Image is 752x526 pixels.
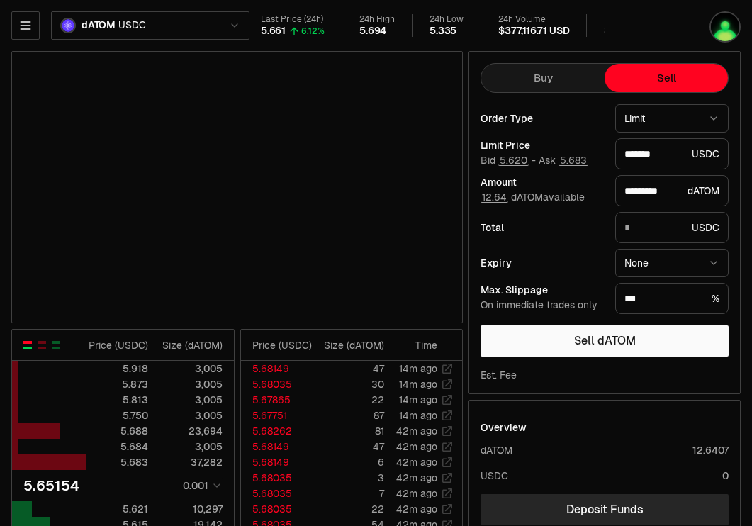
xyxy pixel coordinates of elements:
[313,376,385,392] td: 30
[498,14,569,25] div: 24h Volume
[711,13,739,41] img: Atom Staking
[160,362,222,376] div: 3,005
[118,19,145,32] span: USDC
[313,439,385,454] td: 47
[359,14,395,25] div: 24h High
[399,378,437,391] time: 14m ago
[86,377,148,391] div: 5.873
[23,476,79,496] div: 5.65154
[160,393,222,407] div: 3,005
[615,212,729,243] div: USDC
[481,443,512,457] div: dATOM
[615,104,729,133] button: Limit
[692,443,729,457] div: 12.6407
[241,423,313,439] td: 5.68262
[261,25,286,38] div: 5.661
[604,25,678,38] div: $9,864,561 USD
[481,258,604,268] div: Expiry
[481,191,585,203] span: dATOM available
[12,52,462,323] iframe: Financial Chart
[396,487,437,500] time: 42m ago
[396,471,437,484] time: 42m ago
[481,140,604,150] div: Limit Price
[179,477,223,494] button: 0.001
[241,361,313,376] td: 5.68149
[481,113,604,123] div: Order Type
[313,501,385,517] td: 22
[399,393,437,406] time: 14m ago
[722,469,729,483] div: 0
[396,503,437,515] time: 42m ago
[481,494,729,525] a: Deposit Funds
[160,408,222,423] div: 3,005
[615,283,729,314] div: %
[313,454,385,470] td: 6
[241,470,313,486] td: 5.68035
[481,469,508,483] div: USDC
[481,368,517,382] div: Est. Fee
[396,456,437,469] time: 42m ago
[615,249,729,277] button: None
[160,338,222,352] div: Size ( dATOM )
[160,455,222,469] div: 37,282
[313,486,385,501] td: 7
[396,425,437,437] time: 42m ago
[481,325,729,357] button: Sell dATOM
[539,155,588,167] span: Ask
[605,64,728,92] button: Sell
[559,155,588,166] button: 5.683
[86,393,148,407] div: 5.813
[498,25,569,38] div: $377,116.71 USD
[36,340,47,351] button: Show Sell Orders Only
[241,408,313,423] td: 5.67751
[62,19,74,32] img: dATOM Logo
[160,377,222,391] div: 3,005
[430,14,464,25] div: 24h Low
[324,338,384,352] div: Size ( dATOM )
[481,155,536,167] span: Bid -
[86,502,148,516] div: 5.621
[313,423,385,439] td: 81
[82,19,116,32] span: dATOM
[399,409,437,422] time: 14m ago
[86,338,148,352] div: Price ( USDC )
[50,340,62,351] button: Show Buy Orders Only
[481,223,604,233] div: Total
[481,420,527,435] div: Overview
[160,424,222,438] div: 23,694
[241,501,313,517] td: 5.68035
[615,138,729,169] div: USDC
[22,340,33,351] button: Show Buy and Sell Orders
[313,470,385,486] td: 3
[615,175,729,206] div: dATOM
[430,25,456,38] div: 5.335
[86,424,148,438] div: 5.688
[160,440,222,454] div: 3,005
[86,440,148,454] div: 5.684
[160,502,222,516] div: 10,297
[301,26,325,37] div: 6.12%
[604,14,678,25] div: Mkt cap
[241,392,313,408] td: 5.67865
[241,439,313,454] td: 5.68149
[241,454,313,470] td: 5.68149
[86,455,148,469] div: 5.683
[481,299,604,312] div: On immediate trades only
[396,338,437,352] div: Time
[252,338,312,352] div: Price ( USDC )
[399,362,437,375] time: 14m ago
[261,14,325,25] div: Last Price (24h)
[481,177,604,187] div: Amount
[359,25,386,38] div: 5.694
[498,155,529,166] button: 5.620
[86,408,148,423] div: 5.750
[241,376,313,392] td: 5.68035
[481,64,605,92] button: Buy
[241,486,313,501] td: 5.68035
[86,362,148,376] div: 5.918
[313,361,385,376] td: 47
[313,392,385,408] td: 22
[481,285,604,295] div: Max. Slippage
[481,191,508,203] button: 12.64
[396,440,437,453] time: 42m ago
